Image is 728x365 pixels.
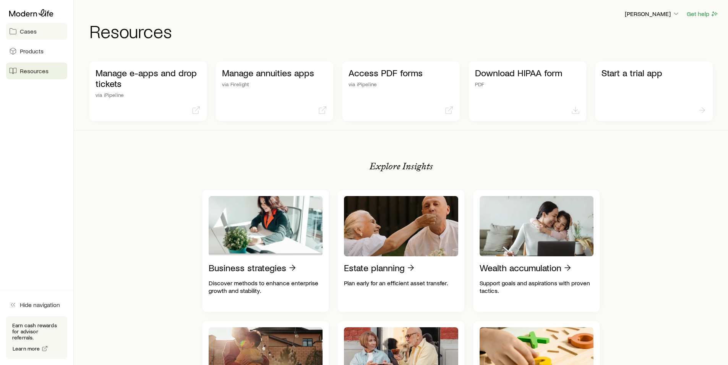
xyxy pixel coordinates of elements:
[6,296,67,313] button: Hide navigation
[480,196,594,256] img: Wealth accumulation
[222,81,327,87] p: via Firelight
[475,81,580,87] p: PDF
[209,262,286,273] p: Business strategies
[96,68,201,89] p: Manage e-apps and drop tickets
[344,196,458,256] img: Estate planning
[349,81,454,87] p: via iPipeline
[20,27,37,35] span: Cases
[344,262,405,273] p: Estate planning
[209,279,323,294] p: Discover methods to enhance enterprise growth and stability.
[624,10,680,19] button: [PERSON_NAME]
[370,161,433,172] p: Explore Insights
[203,190,329,312] a: Business strategiesDiscover methods to enhance enterprise growth and stability.
[686,10,719,18] button: Get help
[12,322,61,341] p: Earn cash rewards for advisor referrals.
[13,346,40,351] span: Learn more
[480,279,594,294] p: Support goals and aspirations with proven tactics.
[602,68,707,78] p: Start a trial app
[96,92,201,98] p: via iPipeline
[625,10,680,18] p: [PERSON_NAME]
[6,316,67,359] div: Earn cash rewards for advisor referrals.Learn more
[475,68,580,78] p: Download HIPAA form
[480,262,561,273] p: Wealth accumulation
[469,61,586,121] a: Download HIPAA formPDF
[349,68,454,78] p: Access PDF forms
[222,68,327,78] p: Manage annuities apps
[20,47,44,55] span: Products
[209,196,323,256] img: Business strategies
[6,23,67,40] a: Cases
[20,67,49,75] span: Resources
[6,63,67,79] a: Resources
[344,279,458,287] p: Plan early for an efficient asset transfer.
[20,301,60,309] span: Hide navigation
[338,190,464,312] a: Estate planningPlan early for an efficient asset transfer.
[6,43,67,59] a: Products
[473,190,600,312] a: Wealth accumulationSupport goals and aspirations with proven tactics.
[89,22,719,40] h1: Resources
